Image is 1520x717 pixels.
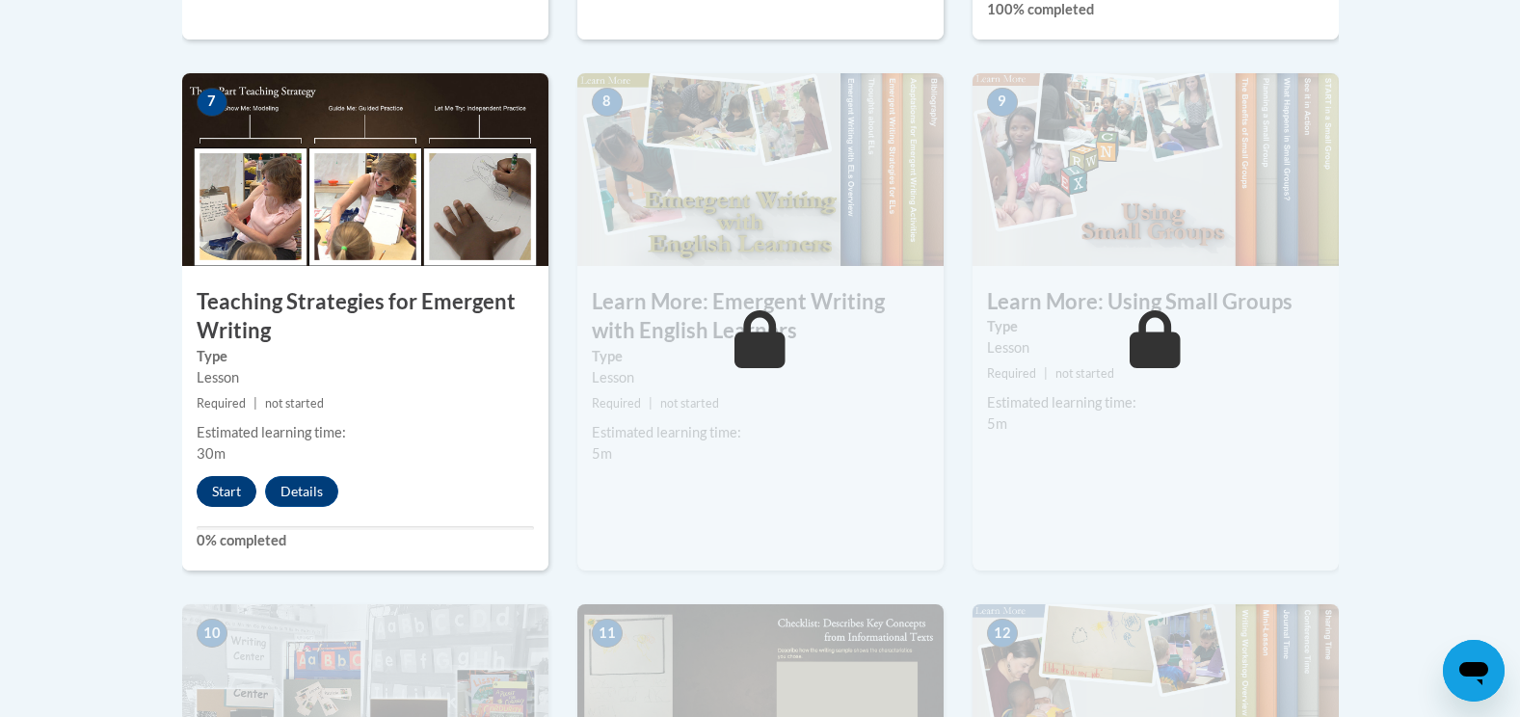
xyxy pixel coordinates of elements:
[987,392,1324,413] div: Estimated learning time:
[197,619,227,648] span: 10
[592,422,929,443] div: Estimated learning time:
[197,396,246,411] span: Required
[197,88,227,117] span: 7
[265,396,324,411] span: not started
[592,88,623,117] span: 8
[649,396,653,411] span: |
[197,422,534,443] div: Estimated learning time:
[592,396,641,411] span: Required
[660,396,719,411] span: not started
[592,346,929,367] label: Type
[265,476,338,507] button: Details
[1044,366,1048,381] span: |
[197,445,226,462] span: 30m
[197,367,534,388] div: Lesson
[987,415,1007,432] span: 5m
[182,73,548,266] img: Course Image
[592,445,612,462] span: 5m
[592,367,929,388] div: Lesson
[197,530,534,551] label: 0% completed
[577,73,944,266] img: Course Image
[1443,640,1505,702] iframe: Button to launch messaging window
[987,316,1324,337] label: Type
[592,619,623,648] span: 11
[182,287,548,347] h3: Teaching Strategies for Emergent Writing
[973,287,1339,317] h3: Learn More: Using Small Groups
[197,476,256,507] button: Start
[987,337,1324,358] div: Lesson
[253,396,257,411] span: |
[987,619,1018,648] span: 12
[987,88,1018,117] span: 9
[577,287,944,347] h3: Learn More: Emergent Writing with English Learners
[197,346,534,367] label: Type
[987,366,1036,381] span: Required
[1055,366,1114,381] span: not started
[973,73,1339,266] img: Course Image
